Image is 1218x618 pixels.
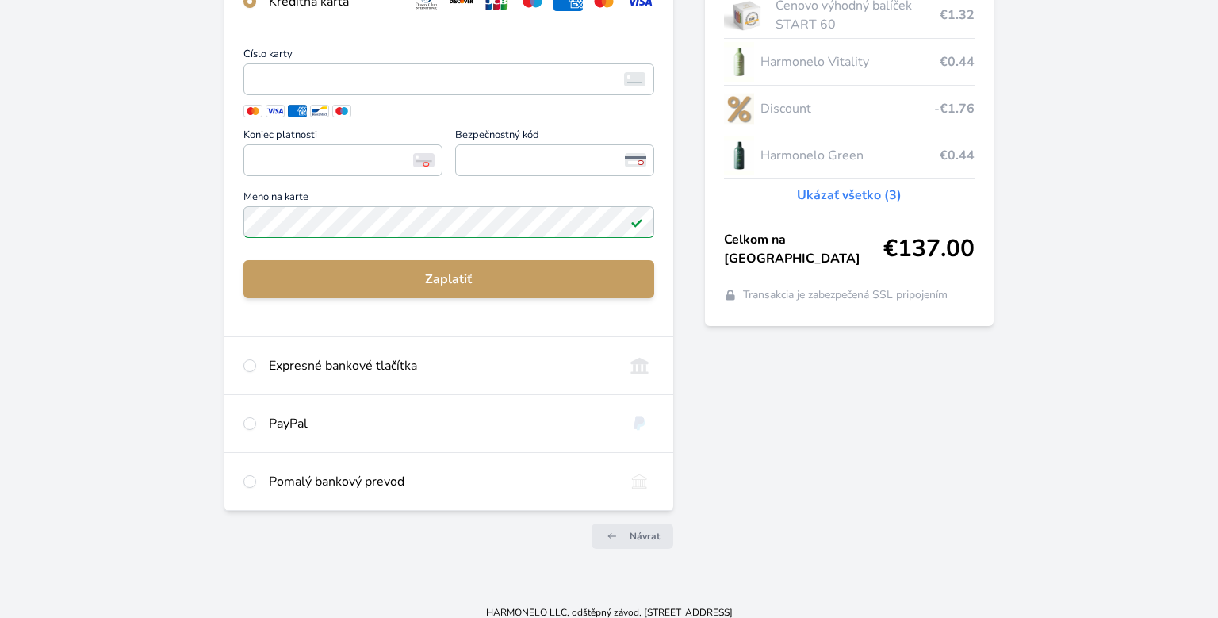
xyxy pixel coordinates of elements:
[243,192,654,206] span: Meno na karte
[797,186,902,205] a: Ukázať všetko (3)
[269,472,612,491] div: Pomalý bankový prevod
[760,52,940,71] span: Harmonelo Vitality
[724,42,754,82] img: CLEAN_VITALITY_se_stinem_x-lo.jpg
[883,235,975,263] span: €137.00
[269,414,612,433] div: PayPal
[724,89,754,129] img: discount-lo.png
[760,99,934,118] span: Discount
[724,230,883,268] span: Celkom na [GEOGRAPHIC_DATA]
[243,260,654,298] button: Zaplatiť
[251,68,647,90] iframe: Iframe pre číslo karty
[624,72,645,86] img: card
[243,206,654,238] input: Meno na kartePole je platné
[462,149,647,171] iframe: Iframe pre bezpečnostný kód
[625,356,654,375] img: onlineBanking_SK.svg
[625,414,654,433] img: paypal.svg
[630,530,661,543] span: Návrat
[243,130,442,144] span: Koniec platnosti
[251,149,435,171] iframe: Iframe pre deň vypršania platnosti
[269,356,612,375] div: Expresné bankové tlačítka
[760,146,940,165] span: Harmonelo Green
[455,130,654,144] span: Bezpečnostný kód
[724,136,754,175] img: CLEAN_GREEN_se_stinem_x-lo.jpg
[413,153,435,167] img: Koniec platnosti
[940,52,975,71] span: €0.44
[934,99,975,118] span: -€1.76
[940,146,975,165] span: €0.44
[940,6,975,25] span: €1.32
[256,270,642,289] span: Zaplatiť
[592,524,673,549] a: Návrat
[743,287,948,303] span: Transakcia je zabezpečená SSL pripojením
[625,472,654,491] img: bankTransfer_IBAN.svg
[630,216,643,228] img: Pole je platné
[243,49,654,63] span: Číslo karty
